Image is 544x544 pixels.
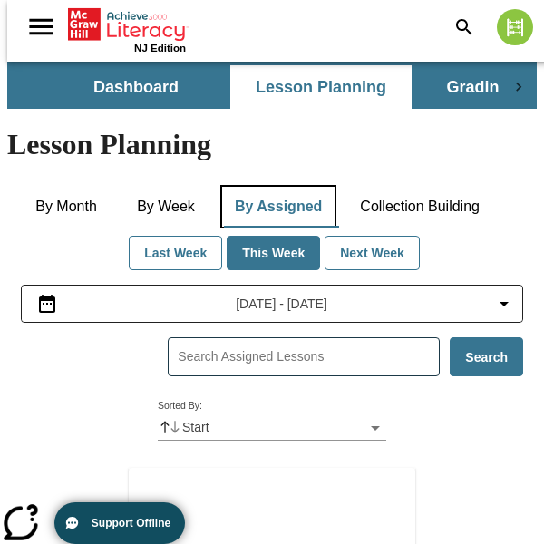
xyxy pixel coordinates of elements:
[486,4,544,51] button: Select a new avatar
[45,65,227,109] button: Dashboard
[54,502,185,544] button: Support Offline
[129,236,222,271] button: Last Week
[121,185,211,228] button: By Week
[442,5,486,49] button: Search
[68,6,186,43] a: Home
[158,399,202,413] label: Sorted By :
[256,77,386,98] span: Lesson Planning
[236,295,327,314] span: [DATE] - [DATE]
[134,43,186,53] span: NJ Edition
[21,185,112,228] button: By Month
[44,65,500,109] div: SubNavbar
[493,293,515,315] svg: Collapse Date Range Filter
[29,293,515,315] button: Select the date range menu item
[230,65,412,109] button: Lesson Planning
[68,5,186,53] div: Home
[93,77,179,98] span: Dashboard
[325,236,420,271] button: Next Week
[178,344,439,370] input: Search Assigned Lessons
[7,62,537,109] div: SubNavbar
[227,236,320,271] button: This Week
[497,9,533,45] img: avatar image
[220,185,336,228] button: By Assigned
[182,418,209,436] p: Start
[500,65,537,109] div: Next Tabs
[345,185,494,228] button: Collection Building
[7,128,537,161] h1: Lesson Planning
[450,337,523,376] button: Search
[92,517,170,529] span: Support Offline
